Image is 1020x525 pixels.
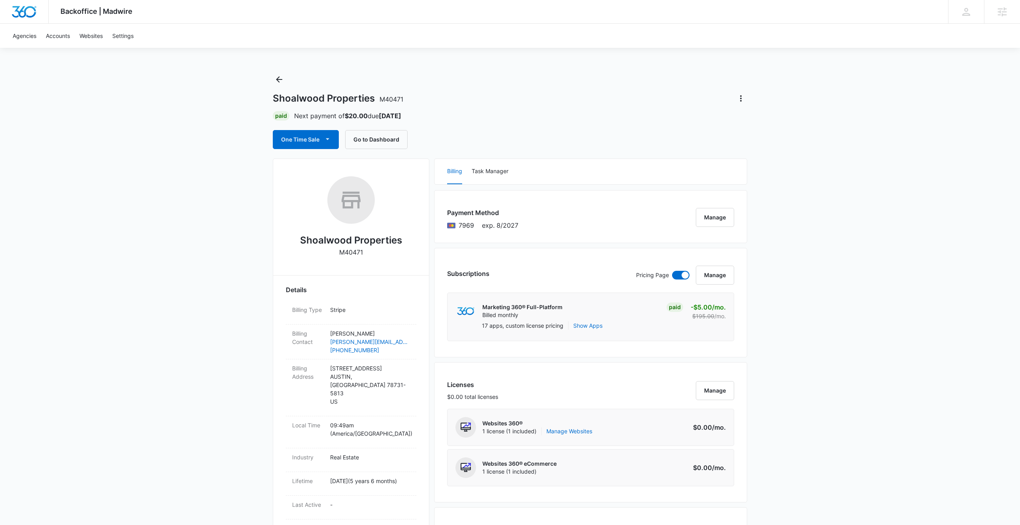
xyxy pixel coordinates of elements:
[292,329,324,346] dt: Billing Contact
[330,306,410,314] p: Stripe
[286,285,307,295] span: Details
[447,269,489,278] h3: Subscriptions
[345,112,368,120] strong: $20.00
[696,381,734,400] button: Manage
[636,271,669,279] p: Pricing Page
[482,311,563,319] p: Billed monthly
[735,92,747,105] button: Actions
[286,325,416,359] div: Billing Contact[PERSON_NAME][PERSON_NAME][EMAIL_ADDRESS][PERSON_NAME][DOMAIN_NAME][PHONE_NUMBER]
[482,427,592,435] span: 1 license (1 included)
[330,364,410,406] p: [STREET_ADDRESS] AUSTIN , [GEOGRAPHIC_DATA] 78731-5813 US
[447,208,518,217] h3: Payment Method
[482,419,592,427] p: Websites 360®
[286,472,416,496] div: Lifetime[DATE](5 years 6 months)
[292,421,324,429] dt: Local Time
[286,496,416,519] div: Last Active-
[273,111,289,121] div: Paid
[482,468,557,476] span: 1 license (1 included)
[447,380,498,389] h3: Licenses
[339,247,363,257] p: M40471
[286,359,416,416] div: Billing Address[STREET_ADDRESS]AUSTIN,[GEOGRAPHIC_DATA] 78731-5813US
[41,24,75,48] a: Accounts
[472,159,508,184] button: Task Manager
[273,73,285,86] button: Back
[330,338,410,346] a: [PERSON_NAME][EMAIL_ADDRESS][PERSON_NAME][DOMAIN_NAME]
[300,233,402,247] h2: Shoalwood Properties
[667,302,683,312] div: Paid
[292,477,324,485] dt: Lifetime
[292,364,324,381] dt: Billing Address
[294,111,401,121] p: Next payment of due
[482,460,557,468] p: Websites 360® eCommerce
[459,221,474,230] span: Mastercard ending with
[330,500,410,509] p: -
[108,24,138,48] a: Settings
[689,423,726,432] p: $0.00
[447,393,498,401] p: $0.00 total licenses
[714,313,726,319] span: /mo.
[692,313,714,319] s: $195.00
[689,302,726,312] p: -$5.00
[292,453,324,461] dt: Industry
[330,453,410,461] p: Real Estate
[273,93,403,104] h1: Shoalwood Properties
[573,321,603,330] button: Show Apps
[345,130,408,149] button: Go to Dashboard
[330,477,410,485] p: [DATE] ( 5 years 6 months )
[330,329,410,338] p: [PERSON_NAME]
[712,303,726,311] span: /mo.
[689,463,726,472] p: $0.00
[457,307,474,315] img: marketing360Logo
[546,427,592,435] a: Manage Websites
[286,416,416,448] div: Local Time09:49am (America/[GEOGRAPHIC_DATA])
[380,95,403,103] span: M40471
[696,208,734,227] button: Manage
[330,421,410,438] p: 09:49am ( America/[GEOGRAPHIC_DATA] )
[712,423,726,431] span: /mo.
[482,221,518,230] span: exp. 8/2027
[292,306,324,314] dt: Billing Type
[8,24,41,48] a: Agencies
[712,464,726,472] span: /mo.
[292,500,324,509] dt: Last Active
[60,7,132,15] span: Backoffice | Madwire
[330,346,410,354] a: [PHONE_NUMBER]
[286,301,416,325] div: Billing TypeStripe
[286,448,416,472] div: IndustryReal Estate
[696,266,734,285] button: Manage
[482,303,563,311] p: Marketing 360® Full-Platform
[379,112,401,120] strong: [DATE]
[482,321,563,330] p: 17 apps, custom license pricing
[447,159,462,184] button: Billing
[273,130,339,149] button: One Time Sale
[75,24,108,48] a: Websites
